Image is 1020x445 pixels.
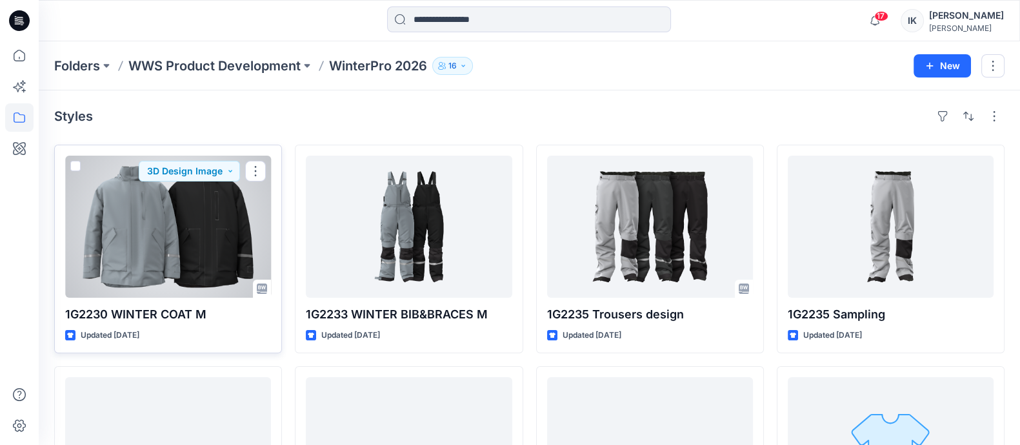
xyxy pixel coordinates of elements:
[929,8,1004,23] div: [PERSON_NAME]
[306,305,512,324] p: 1G2233 WINTER BIB&BRACES M
[788,156,994,298] a: 1G2235 Sampling
[547,156,753,298] a: 1G2235 Trousers design
[901,9,924,32] div: IK
[874,11,888,21] span: 17
[432,57,473,75] button: 16
[788,305,994,324] p: 1G2235 Sampling
[547,305,753,324] p: 1G2235 Trousers design
[803,329,862,342] p: Updated [DATE]
[54,109,93,124] h4: Styles
[929,23,1004,33] div: [PERSON_NAME]
[128,57,301,75] a: WWS Product Development
[306,156,512,298] a: 1G2233 WINTER BIB&BRACES M
[321,329,380,342] p: Updated [DATE]
[81,329,139,342] p: Updated [DATE]
[448,59,457,73] p: 16
[329,57,427,75] p: WinterPro 2026
[563,329,621,342] p: Updated [DATE]
[65,305,271,324] p: 1G2230 WINTER COAT M
[914,54,971,78] button: New
[65,156,271,298] a: 1G2230 WINTER COAT M
[54,57,100,75] a: Folders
